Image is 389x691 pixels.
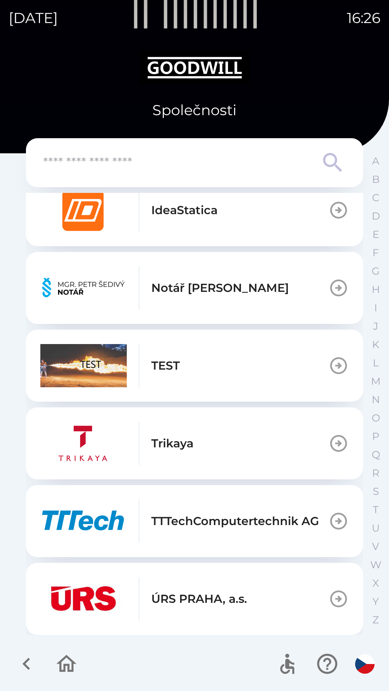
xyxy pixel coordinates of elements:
[373,503,379,516] p: T
[152,99,237,121] p: Společnosti
[151,202,218,219] p: IdeaStatica
[367,537,385,556] button: V
[26,174,363,246] button: IdeaStatica
[367,207,385,225] button: D
[367,354,385,372] button: L
[372,283,380,296] p: H
[26,252,363,324] button: Notář [PERSON_NAME]
[367,409,385,427] button: O
[372,210,380,222] p: D
[372,540,379,553] p: V
[373,357,379,369] p: L
[372,448,380,461] p: Q
[372,595,379,608] p: Y
[372,265,380,277] p: G
[26,50,363,85] img: Logo
[9,7,58,29] p: [DATE]
[347,7,380,29] p: 16:26
[367,556,385,574] button: W
[367,482,385,501] button: S
[367,262,385,280] button: G
[372,155,379,167] p: A
[26,330,363,402] button: TEST
[40,577,127,620] img: b2b898a2-68d5-40c8-894d-1c53560d1a9a.png
[355,654,375,674] img: cs flag
[40,266,127,310] img: dcff585b-766b-479b-bc2a-fbfd678d404d.png
[40,500,127,543] img: 5b0346c7-e344-4e6d-971a-775f9b618017.png
[40,344,127,387] img: 5853dd8c-f81c-45a7-a19c-804af26430f2.png
[372,393,380,406] p: N
[367,317,385,335] button: J
[151,512,319,530] p: TTTechComputertechnik AG
[372,173,380,186] p: B
[373,320,378,333] p: J
[367,519,385,537] button: U
[151,435,193,452] p: Trikaya
[367,299,385,317] button: I
[40,189,127,232] img: 17b21cc1-8296-46df-aa36-40924f947bb4.png
[367,225,385,244] button: E
[367,152,385,170] button: A
[26,485,363,557] button: TTTechComputertechnik AG
[374,302,377,314] p: I
[372,247,379,259] p: F
[372,614,379,626] p: Z
[372,522,380,534] p: U
[367,427,385,446] button: P
[367,501,385,519] button: T
[151,590,247,608] p: ÚRS PRAHA, a.s.
[367,189,385,207] button: C
[371,375,381,388] p: M
[367,446,385,464] button: Q
[367,244,385,262] button: F
[367,335,385,354] button: K
[26,407,363,479] button: Trikaya
[372,228,379,241] p: E
[367,464,385,482] button: R
[367,390,385,409] button: N
[367,611,385,629] button: Z
[367,280,385,299] button: H
[367,574,385,592] button: X
[373,485,379,498] p: S
[372,467,379,479] p: R
[151,357,180,374] p: TEST
[40,422,127,465] img: af625be7-b986-4656-bf60-bef7aae1286f.png
[372,577,379,590] p: X
[372,338,379,351] p: K
[372,430,379,443] p: P
[370,559,381,571] p: W
[372,412,380,424] p: O
[367,372,385,390] button: M
[26,563,363,635] button: ÚRS PRAHA, a.s.
[367,170,385,189] button: B
[151,279,289,297] p: Notář [PERSON_NAME]
[367,592,385,611] button: Y
[372,191,379,204] p: C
